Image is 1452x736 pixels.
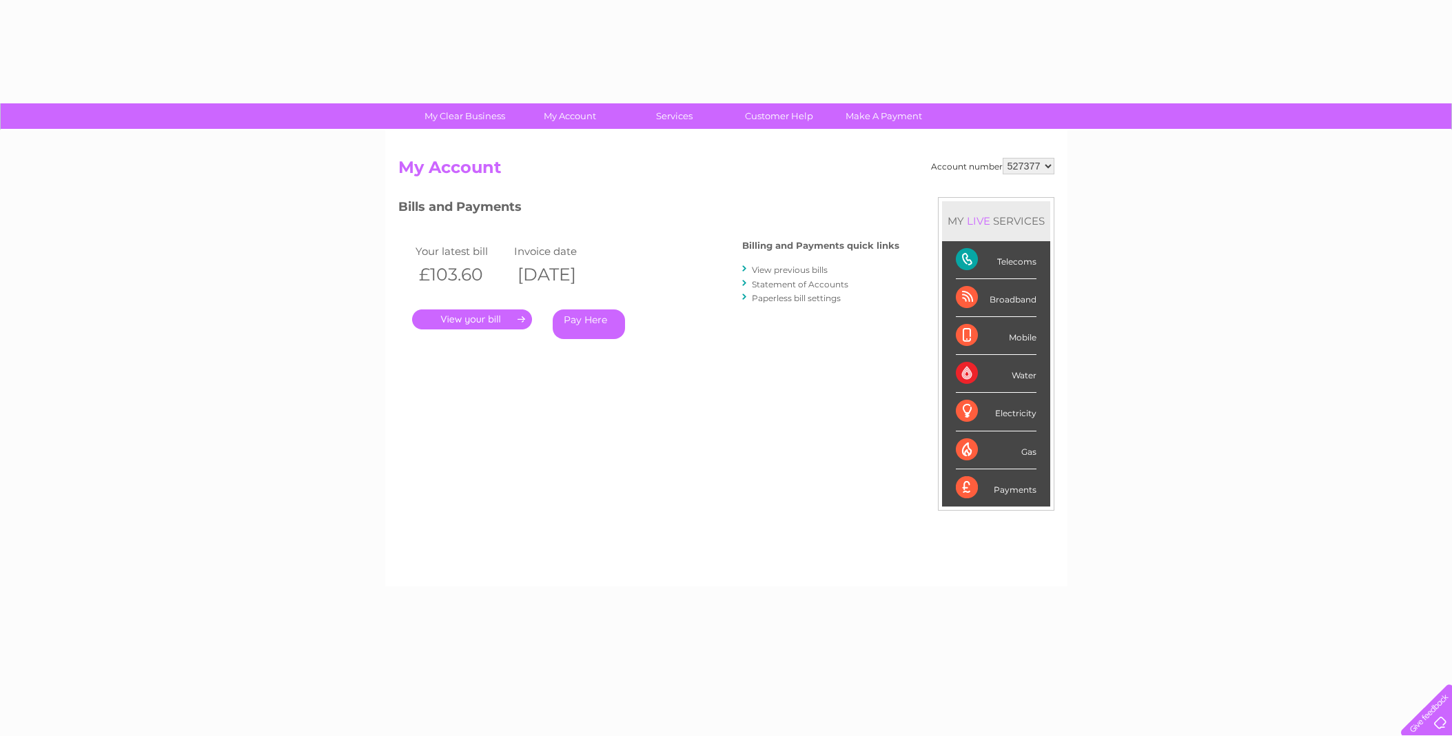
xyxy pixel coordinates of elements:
[956,241,1036,279] div: Telecoms
[964,214,993,227] div: LIVE
[398,197,899,221] h3: Bills and Payments
[408,103,522,129] a: My Clear Business
[752,279,848,289] a: Statement of Accounts
[827,103,941,129] a: Make A Payment
[956,431,1036,469] div: Gas
[511,242,610,260] td: Invoice date
[931,158,1054,174] div: Account number
[742,241,899,251] h4: Billing and Payments quick links
[412,242,511,260] td: Your latest bill
[942,201,1050,241] div: MY SERVICES
[956,355,1036,393] div: Water
[956,469,1036,507] div: Payments
[956,317,1036,355] div: Mobile
[511,260,610,289] th: [DATE]
[752,265,828,275] a: View previous bills
[398,158,1054,184] h2: My Account
[513,103,626,129] a: My Account
[412,260,511,289] th: £103.60
[956,279,1036,317] div: Broadband
[722,103,836,129] a: Customer Help
[617,103,731,129] a: Services
[752,293,841,303] a: Paperless bill settings
[956,393,1036,431] div: Electricity
[553,309,625,339] a: Pay Here
[412,309,532,329] a: .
